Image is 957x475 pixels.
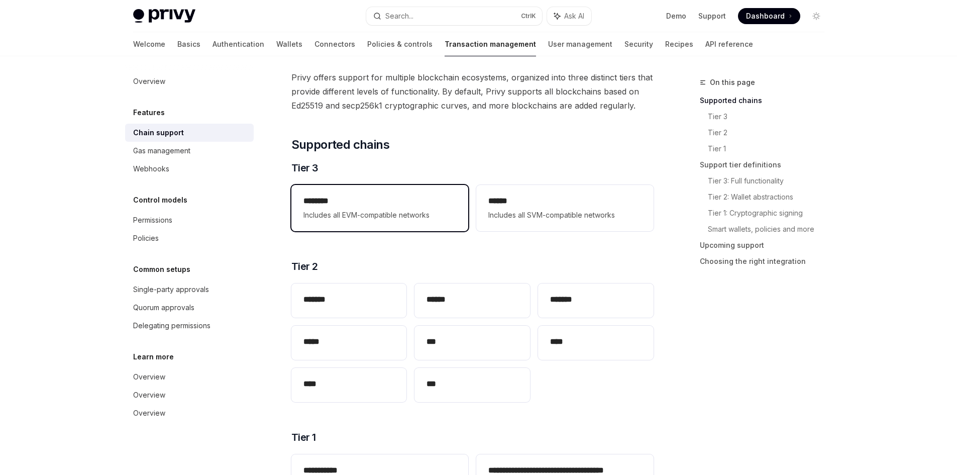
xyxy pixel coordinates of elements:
a: Quorum approvals [125,299,254,317]
div: Policies [133,232,159,244]
a: API reference [705,32,753,56]
a: Tier 1 [708,141,832,157]
span: Dashboard [746,11,785,21]
a: Authentication [212,32,264,56]
div: Quorum approvals [133,302,194,314]
a: Smart wallets, policies and more [708,221,832,237]
a: Demo [666,11,686,21]
a: Support [698,11,726,21]
a: **** ***Includes all EVM-compatible networks [291,185,468,231]
a: Tier 1: Cryptographic signing [708,205,832,221]
a: Delegating permissions [125,317,254,335]
a: Permissions [125,211,254,229]
div: Permissions [133,214,172,226]
button: Ask AI [547,7,591,25]
div: Overview [133,407,165,419]
div: Delegating permissions [133,320,210,332]
a: Policies & controls [367,32,433,56]
div: Chain support [133,127,184,139]
a: Transaction management [445,32,536,56]
h5: Control models [133,194,187,206]
a: Tier 3 [708,109,832,125]
div: Webhooks [133,163,169,175]
a: Basics [177,32,200,56]
a: Tier 3: Full functionality [708,173,832,189]
a: Overview [125,404,254,422]
span: Supported chains [291,137,389,153]
a: Policies [125,229,254,247]
a: Connectors [314,32,355,56]
span: Includes all SVM-compatible networks [488,209,641,221]
a: **** *Includes all SVM-compatible networks [476,185,653,231]
a: Support tier definitions [700,157,832,173]
a: Single-party approvals [125,280,254,299]
div: Gas management [133,145,190,157]
div: Overview [133,389,165,401]
div: Overview [133,371,165,383]
span: Tier 1 [291,430,316,444]
span: Tier 3 [291,161,318,175]
a: Overview [125,72,254,90]
img: light logo [133,9,195,23]
h5: Learn more [133,351,174,363]
button: Search...CtrlK [366,7,542,25]
a: User management [548,32,612,56]
button: Toggle dark mode [808,8,824,24]
span: On this page [710,76,755,88]
a: Security [624,32,653,56]
a: Welcome [133,32,165,56]
span: Ctrl K [521,12,536,20]
a: Webhooks [125,160,254,178]
a: Tier 2: Wallet abstractions [708,189,832,205]
span: Tier 2 [291,259,318,273]
a: Overview [125,386,254,404]
a: Chain support [125,124,254,142]
div: Search... [385,10,413,22]
a: Upcoming support [700,237,832,253]
div: Single-party approvals [133,283,209,296]
span: Privy offers support for multiple blockchain ecosystems, organized into three distinct tiers that... [291,70,654,113]
a: Supported chains [700,92,832,109]
span: Ask AI [564,11,584,21]
a: Gas management [125,142,254,160]
a: Tier 2 [708,125,832,141]
div: Overview [133,75,165,87]
h5: Features [133,107,165,119]
h5: Common setups [133,263,190,275]
a: Overview [125,368,254,386]
a: Recipes [665,32,693,56]
a: Choosing the right integration [700,253,832,269]
a: Dashboard [738,8,800,24]
a: Wallets [276,32,302,56]
span: Includes all EVM-compatible networks [303,209,456,221]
